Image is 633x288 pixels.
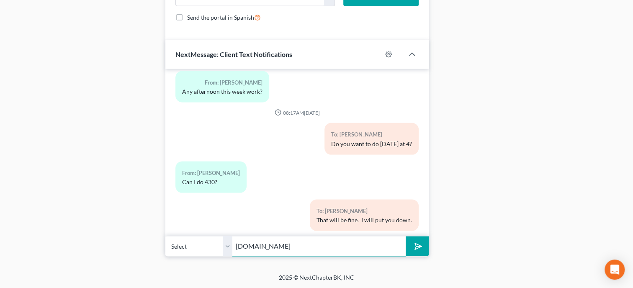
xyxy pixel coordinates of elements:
[187,14,254,21] span: Send the portal in Spanish
[182,87,262,95] div: Any afternoon this week work?
[182,168,240,177] div: From: [PERSON_NAME]
[78,273,555,288] div: 2025 © NextChapterBK, INC
[316,206,412,216] div: To: [PERSON_NAME]
[232,236,406,256] input: Say something...
[175,109,419,116] div: 08:17AM[DATE]
[331,129,412,139] div: To: [PERSON_NAME]
[316,216,412,224] div: That will be fine. I will put you down.
[175,50,292,58] span: NextMessage: Client Text Notifications
[182,77,262,87] div: From: [PERSON_NAME]
[605,260,625,280] div: Open Intercom Messenger
[331,139,412,148] div: Do you want to do [DATE] at 4?
[182,177,240,186] div: Can I do 430?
